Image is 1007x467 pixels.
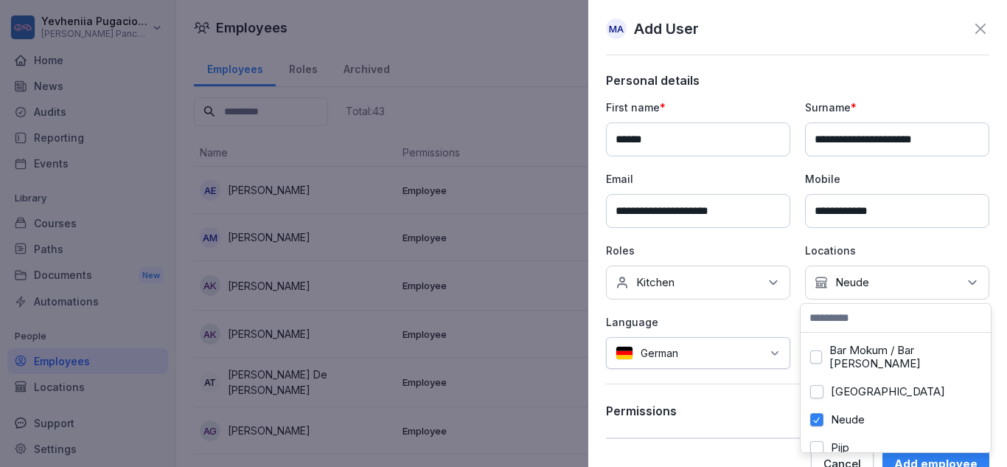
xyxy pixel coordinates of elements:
label: Neude [831,413,865,426]
p: Roles [606,243,790,258]
p: Locations [805,243,989,258]
p: Neude [835,275,869,290]
p: First name [606,100,790,115]
p: Kitchen [636,275,675,290]
p: Permissions [606,404,677,418]
p: Language [606,314,790,330]
img: de.svg [616,346,633,360]
p: Add User [634,18,699,40]
p: Surname [805,100,989,115]
label: [GEOGRAPHIC_DATA] [831,385,945,398]
div: MA [606,18,627,39]
p: Mobile [805,171,989,187]
p: Personal details [606,73,989,88]
p: Email [606,171,790,187]
label: Pijp [831,441,849,454]
label: Bar Mokum / Bar [PERSON_NAME] [829,344,981,370]
div: German [606,337,790,369]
